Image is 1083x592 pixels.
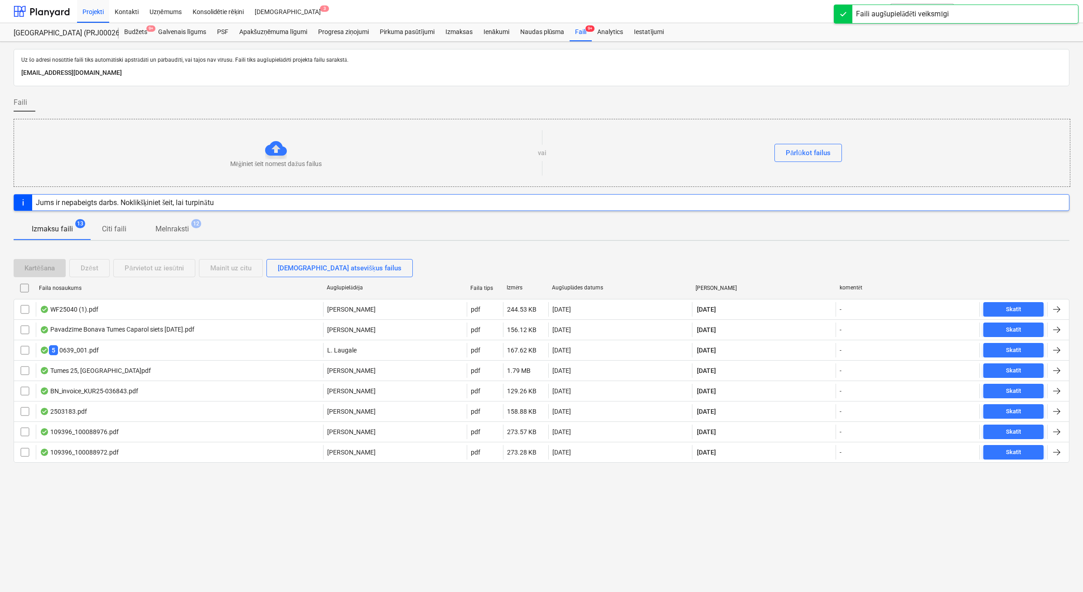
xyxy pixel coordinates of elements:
[507,326,537,333] div: 156.12 KB
[471,347,480,354] div: pdf
[507,306,537,313] div: 244.53 KB
[507,449,537,456] div: 273.28 KB
[983,363,1044,378] button: Skatīt
[471,449,480,456] div: pdf
[327,366,376,375] p: [PERSON_NAME]
[320,5,329,12] span: 3
[983,404,1044,419] button: Skatīt
[191,219,201,228] span: 12
[507,387,537,395] div: 129.26 KB
[40,449,49,456] div: OCR pabeigts
[40,408,87,415] div: 2503183.pdf
[515,23,570,41] div: Naudas plūsma
[1006,427,1021,437] div: Skatīt
[856,9,949,20] div: Faili augšupielādēti veiksmīgi
[234,23,313,41] div: Apakšuzņēmuma līgumi
[840,306,841,313] div: -
[552,408,571,415] div: [DATE]
[774,144,842,162] button: Pārlūkot failus
[983,384,1044,398] button: Skatīt
[39,285,319,291] div: Faila nosaukums
[471,306,480,313] div: pdf
[119,23,153,41] div: Budžets
[40,367,49,374] div: OCR pabeigts
[40,347,49,354] div: OCR pabeigts
[696,325,717,334] span: [DATE]
[983,445,1044,460] button: Skatīt
[40,428,49,435] div: OCR pabeigts
[21,57,1062,64] p: Uz šo adresi nosūtītie faili tiks automātiski apstrādāti un pārbaudīti, vai tajos nav vīrusu. Fai...
[552,387,571,395] div: [DATE]
[696,407,717,416] span: [DATE]
[696,285,832,291] div: [PERSON_NAME]
[313,23,374,41] div: Progresa ziņojumi
[40,449,119,456] div: 109396_100088972.pdf
[40,387,49,395] div: OCR pabeigts
[786,147,831,159] div: Pārlūkot failus
[153,23,212,41] a: Galvenais līgums
[470,285,499,291] div: Faila tips
[552,326,571,333] div: [DATE]
[696,305,717,314] span: [DATE]
[507,347,537,354] div: 167.62 KB
[1006,304,1021,315] div: Skatīt
[552,428,571,435] div: [DATE]
[327,325,376,334] p: [PERSON_NAME]
[32,224,73,235] p: Izmaksu faili
[629,23,669,41] a: Iestatījumi
[327,448,376,457] p: [PERSON_NAME]
[696,387,717,396] span: [DATE]
[585,25,595,32] span: 9+
[538,148,546,157] p: vai
[40,306,49,313] div: OCR pabeigts
[552,367,571,374] div: [DATE]
[40,345,99,355] div: 0639_001.pdf
[471,367,480,374] div: pdf
[21,68,1062,78] p: [EMAIL_ADDRESS][DOMAIN_NAME]
[327,387,376,396] p: [PERSON_NAME]
[840,387,841,395] div: -
[570,23,592,41] div: Faili
[1038,548,1083,592] iframe: Chat Widget
[327,407,376,416] p: [PERSON_NAME]
[471,428,480,435] div: pdf
[552,284,688,291] div: Augšuplādes datums
[507,367,531,374] div: 1.79 MB
[266,259,413,277] button: [DEMOGRAPHIC_DATA] atsevišķus failus
[983,343,1044,357] button: Skatīt
[840,326,841,333] div: -
[840,428,841,435] div: -
[212,23,234,41] a: PSF
[507,284,545,291] div: Izmērs
[155,224,189,235] p: Melnraksti
[840,449,841,456] div: -
[1006,366,1021,376] div: Skatīt
[840,284,976,291] div: komentēt
[592,23,629,41] div: Analytics
[327,427,376,436] p: [PERSON_NAME]
[507,428,537,435] div: 273.57 KB
[471,408,480,415] div: pdf
[40,408,49,415] div: OCR pabeigts
[440,23,478,41] div: Izmaksas
[983,302,1044,317] button: Skatīt
[507,408,537,415] div: 158.88 KB
[36,198,214,207] div: Jums ir nepabeigts darbs. Noklikšķiniet šeit, lai turpinātu
[471,326,480,333] div: pdf
[1006,447,1021,458] div: Skatīt
[570,23,592,41] a: Faili9+
[552,449,571,456] div: [DATE]
[1006,325,1021,335] div: Skatīt
[374,23,440,41] a: Pirkuma pasūtījumi
[840,367,841,374] div: -
[552,306,571,313] div: [DATE]
[478,23,515,41] a: Ienākumi
[14,97,27,108] span: Faili
[102,224,126,235] p: Citi faili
